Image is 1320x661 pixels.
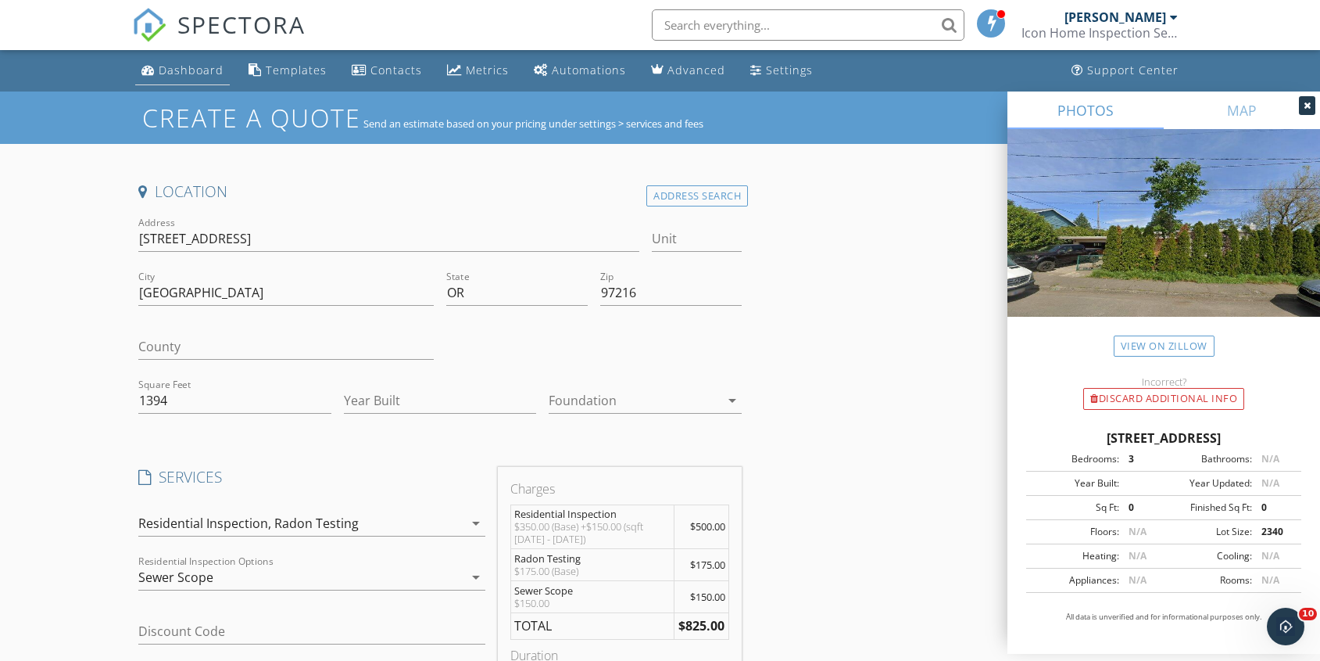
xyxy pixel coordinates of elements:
[1252,525,1297,539] div: 2340
[1064,9,1166,25] div: [PERSON_NAME]
[242,56,333,85] a: Templates
[1129,549,1147,562] span: N/A
[652,9,964,41] input: Search everything...
[690,590,725,604] span: $150.00
[1261,476,1279,490] span: N/A
[345,56,428,85] a: Contacts
[142,101,361,135] h1: Create a Quote
[723,391,742,410] i: arrow_drop_down
[266,63,327,77] div: Templates
[667,63,725,77] div: Advanced
[1021,25,1178,41] div: Icon Home Inspection Services
[1164,501,1252,515] div: Finished Sq Ft:
[138,570,213,584] div: Sewer Scope
[1164,452,1252,466] div: Bathrooms:
[514,520,671,545] div: $350.00 (Base) +$150.00 (sqft [DATE] - [DATE])
[552,63,626,77] div: Automations
[1261,549,1279,562] span: N/A
[1129,525,1147,538] span: N/A
[177,8,306,41] span: SPECTORA
[138,181,742,202] h4: Location
[159,63,224,77] div: Dashboard
[1007,375,1320,388] div: Incorrect?
[1087,63,1179,77] div: Support Center
[678,617,724,634] strong: $825.00
[138,516,271,530] div: Residential Inspection,
[1164,476,1252,490] div: Year Updated:
[138,619,485,645] input: Discount Code
[467,514,485,533] i: arrow_drop_down
[370,63,422,77] div: Contacts
[274,516,359,530] div: Radon Testing
[1267,608,1304,645] iframe: Intercom live chat
[528,56,632,85] a: Automations (Basic)
[1164,549,1252,563] div: Cooling:
[1252,501,1297,515] div: 0
[645,56,732,85] a: Advanced
[135,56,230,85] a: Dashboard
[766,63,813,77] div: Settings
[1031,501,1119,515] div: Sq Ft:
[1026,612,1301,623] p: All data is unverified and for informational purposes only.
[514,597,671,609] div: $150.00
[132,21,306,54] a: SPECTORA
[514,565,671,577] div: $175.00 (Base)
[1065,56,1185,85] a: Support Center
[514,584,671,597] div: Sewer Scope
[1119,501,1164,515] div: 0
[1119,452,1164,466] div: 3
[1007,92,1164,129] a: PHOTOS
[363,117,703,131] span: Send an estimate based on your pricing under settings > services and fees
[1114,336,1214,357] a: View on Zillow
[1031,525,1119,539] div: Floors:
[744,56,819,85] a: Settings
[1164,525,1252,539] div: Lot Size:
[1261,452,1279,465] span: N/A
[1299,608,1317,620] span: 10
[138,467,485,487] h4: SERVICES
[1031,573,1119,587] div: Appliances:
[1164,573,1252,587] div: Rooms:
[1031,549,1119,563] div: Heating:
[467,568,485,587] i: arrow_drop_down
[1164,92,1320,129] a: MAP
[646,185,748,207] div: Address Search
[1129,573,1147,587] span: N/A
[1031,452,1119,466] div: Bedrooms:
[441,56,515,85] a: Metrics
[1026,429,1301,447] div: [STREET_ADDRESS]
[690,519,725,533] span: $500.00
[1261,573,1279,587] span: N/A
[690,558,725,572] span: $175.00
[510,613,674,640] td: TOTAL
[1031,476,1119,490] div: Year Built:
[1007,129,1320,354] img: streetview
[466,63,509,77] div: Metrics
[514,552,671,565] div: Radon Testing
[132,8,166,42] img: The Best Home Inspection Software - Spectora
[1083,388,1244,410] div: Discard Additional info
[514,508,671,520] div: Residential Inspection
[510,480,729,498] div: Charges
